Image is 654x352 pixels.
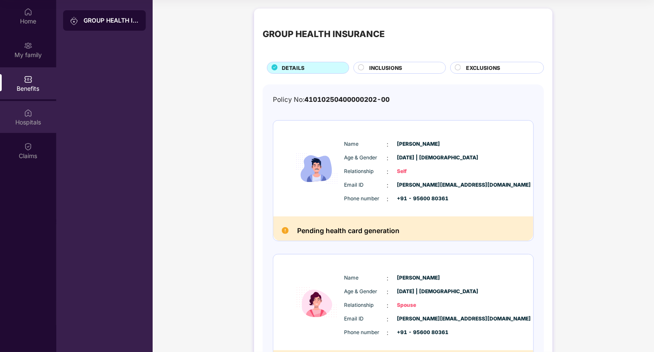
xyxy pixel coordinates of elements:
[397,181,440,189] span: [PERSON_NAME][EMAIL_ADDRESS][DOMAIN_NAME]
[397,315,440,323] span: [PERSON_NAME][EMAIL_ADDRESS][DOMAIN_NAME]
[344,301,387,309] span: Relationship
[344,329,387,337] span: Phone number
[344,181,387,189] span: Email ID
[24,8,32,16] img: svg+xml;base64,PHN2ZyBpZD0iSG9tZSIgeG1sbnM9Imh0dHA6Ly93d3cudzMub3JnLzIwMDAvc3ZnIiB3aWR0aD0iMjAiIG...
[387,287,389,297] span: :
[24,109,32,117] img: svg+xml;base64,PHN2ZyBpZD0iSG9zcGl0YWxzIiB4bWxucz0iaHR0cDovL3d3dy53My5vcmcvMjAwMC9zdmciIHdpZHRoPS...
[466,64,500,72] span: EXCLUSIONS
[397,329,440,337] span: +91 - 95600 80361
[344,288,387,296] span: Age & Gender
[397,274,440,282] span: [PERSON_NAME]
[24,41,32,50] img: svg+xml;base64,PHN2ZyB3aWR0aD0iMjAiIGhlaWdodD0iMjAiIHZpZXdCb3g9IjAgMCAyMCAyMCIgZmlsbD0ibm9uZSIgeG...
[344,315,387,323] span: Email ID
[344,274,387,282] span: Name
[282,64,304,72] span: DETAILS
[387,328,389,338] span: :
[304,95,390,104] span: 41010250400000202-00
[344,154,387,162] span: Age & Gender
[387,181,389,190] span: :
[397,154,440,162] span: [DATE] | [DEMOGRAPHIC_DATA]
[344,167,387,176] span: Relationship
[273,95,390,105] div: Policy No:
[397,140,440,148] span: [PERSON_NAME]
[397,167,440,176] span: Self
[344,195,387,203] span: Phone number
[369,64,402,72] span: INCLUSIONS
[24,75,32,84] img: svg+xml;base64,PHN2ZyBpZD0iQmVuZWZpdHMiIHhtbG5zPSJodHRwOi8vd3d3LnczLm9yZy8yMDAwL3N2ZyIgd2lkdGg9Ij...
[297,225,399,237] h2: Pending health card generation
[291,265,342,340] img: icon
[387,194,389,204] span: :
[397,301,440,309] span: Spouse
[387,153,389,163] span: :
[387,274,389,283] span: :
[397,195,440,203] span: +91 - 95600 80361
[263,27,385,41] div: GROUP HEALTH INSURANCE
[397,288,440,296] span: [DATE] | [DEMOGRAPHIC_DATA]
[387,167,389,176] span: :
[344,140,387,148] span: Name
[387,140,389,149] span: :
[282,227,289,234] img: Pending
[70,17,78,25] img: svg+xml;base64,PHN2ZyB3aWR0aD0iMjAiIGhlaWdodD0iMjAiIHZpZXdCb3g9IjAgMCAyMCAyMCIgZmlsbD0ibm9uZSIgeG...
[387,314,389,324] span: :
[387,301,389,310] span: :
[84,16,139,25] div: GROUP HEALTH INSURANCE
[24,142,32,151] img: svg+xml;base64,PHN2ZyBpZD0iQ2xhaW0iIHhtbG5zPSJodHRwOi8vd3d3LnczLm9yZy8yMDAwL3N2ZyIgd2lkdGg9IjIwIi...
[291,131,342,206] img: icon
